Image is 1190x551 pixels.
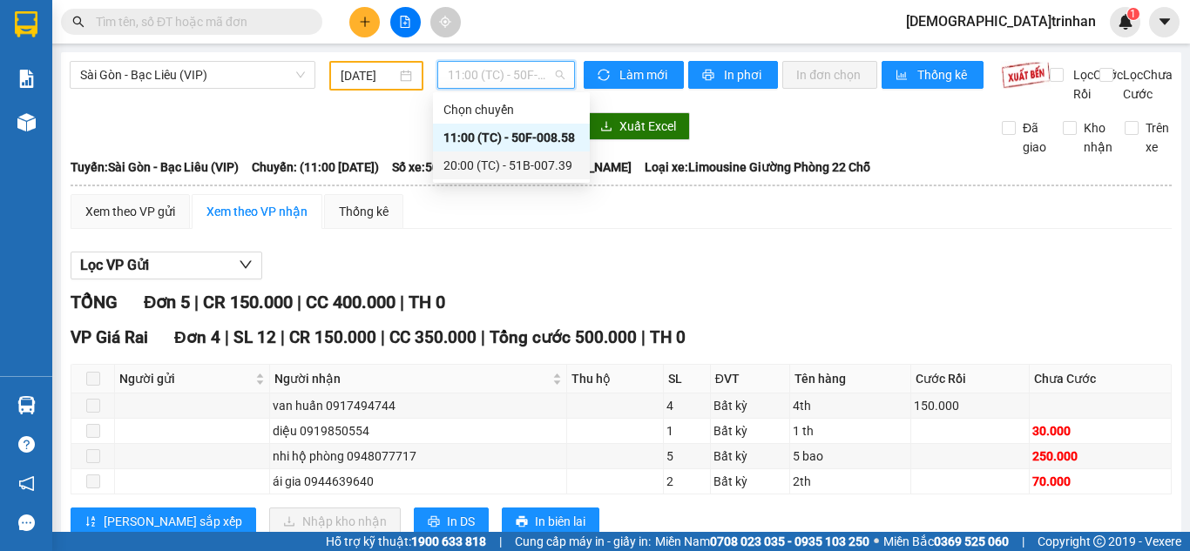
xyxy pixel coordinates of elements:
[481,327,485,347] span: |
[793,421,908,440] div: 1 th
[882,61,984,89] button: bar-chartThống kê
[71,327,148,347] span: VP Giá Rai
[306,292,396,312] span: CC 400.000
[892,10,1110,32] span: [DEMOGRAPHIC_DATA]trinhan
[1093,535,1105,548] span: copyright
[104,512,242,531] span: [PERSON_NAME] sắp xếp
[666,472,707,491] div: 2
[269,507,401,535] button: downloadNhập kho nhận
[502,507,599,535] button: printerIn biên lai
[713,396,787,415] div: Bất kỳ
[289,327,376,347] span: CR 150.000
[428,515,440,529] span: printer
[443,128,579,147] div: 11:00 (TC) - 50F-008.58
[119,369,252,388] span: Người gửi
[1149,7,1180,37] button: caret-down
[15,11,37,37] img: logo-vxr
[18,475,35,492] span: notification
[710,534,869,548] strong: 0708 023 035 - 0935 103 250
[144,292,190,312] span: Đơn 5
[447,512,475,531] span: In DS
[713,421,787,440] div: Bất kỳ
[1077,118,1119,157] span: Kho nhận
[71,292,118,312] span: TỔNG
[650,327,686,347] span: TH 0
[1118,14,1133,30] img: icon-new-feature
[239,258,253,272] span: down
[702,69,717,83] span: printer
[724,65,764,84] span: In phơi
[273,421,564,440] div: diệu 0919850554
[645,158,870,177] span: Loại xe: Limousine Giường Phòng 22 Chỗ
[448,62,565,88] span: 11:00 (TC) - 50F-008.58
[326,532,486,551] span: Hỗ trợ kỹ thuật:
[535,512,585,531] span: In biên lai
[339,202,389,221] div: Thống kê
[1157,14,1173,30] span: caret-down
[793,472,908,491] div: 2th
[1130,8,1136,20] span: 1
[96,12,301,31] input: Tìm tên, số ĐT hoặc mã đơn
[914,396,1027,415] div: 150.000
[17,113,36,131] img: warehouse-icon
[273,472,564,491] div: ái gia 0944639640
[252,158,379,177] span: Chuyến: (11:00 [DATE])
[874,538,879,545] span: ⚪️
[713,447,787,466] div: Bất kỳ
[273,396,564,415] div: van huấn 0917494744
[443,100,579,119] div: Chọn chuyến
[619,65,670,84] span: Làm mới
[409,292,445,312] span: TH 0
[359,16,371,28] span: plus
[389,327,477,347] span: CC 350.000
[584,61,684,89] button: syncLàm mới
[911,365,1031,393] th: Cước Rồi
[17,396,36,414] img: warehouse-icon
[233,327,276,347] span: SL 12
[194,292,199,312] span: |
[793,447,908,466] div: 5 bao
[1001,61,1051,89] img: 9k=
[411,534,486,548] strong: 1900 633 818
[71,160,239,174] b: Tuyến: Sài Gòn - Bạc Liêu (VIP)
[400,292,404,312] span: |
[598,69,612,83] span: sync
[666,421,707,440] div: 1
[399,16,411,28] span: file-add
[934,534,1009,548] strong: 0369 525 060
[1022,532,1024,551] span: |
[71,507,256,535] button: sort-ascending[PERSON_NAME] sắp xếp
[274,369,549,388] span: Người nhận
[883,532,1009,551] span: Miền Bắc
[414,507,489,535] button: printerIn DS
[392,158,489,177] span: Số xe: 50F-008.58
[1066,65,1126,104] span: Lọc Cước Rồi
[711,365,790,393] th: ĐVT
[1127,8,1139,20] sup: 1
[80,62,305,88] span: Sài Gòn - Bạc Liêu (VIP)
[567,365,664,393] th: Thu hộ
[499,532,502,551] span: |
[203,292,293,312] span: CR 150.000
[515,532,651,551] span: Cung cấp máy in - giấy in:
[433,96,590,124] div: Chọn chuyến
[917,65,970,84] span: Thống kê
[273,447,564,466] div: nhi hộ phòng 0948077717
[516,515,528,529] span: printer
[439,16,451,28] span: aim
[85,515,97,529] span: sort-ascending
[666,447,707,466] div: 5
[206,202,308,221] div: Xem theo VP nhận
[390,7,421,37] button: file-add
[1032,447,1168,466] div: 250.000
[297,292,301,312] span: |
[1016,118,1053,157] span: Đã giao
[341,66,396,85] input: 12/10/2025
[80,254,149,276] span: Lọc VP Gửi
[896,69,910,83] span: bar-chart
[381,327,385,347] span: |
[688,61,778,89] button: printerIn phơi
[85,202,175,221] div: Xem theo VP gửi
[790,365,911,393] th: Tên hàng
[1116,65,1175,104] span: Lọc Chưa Cước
